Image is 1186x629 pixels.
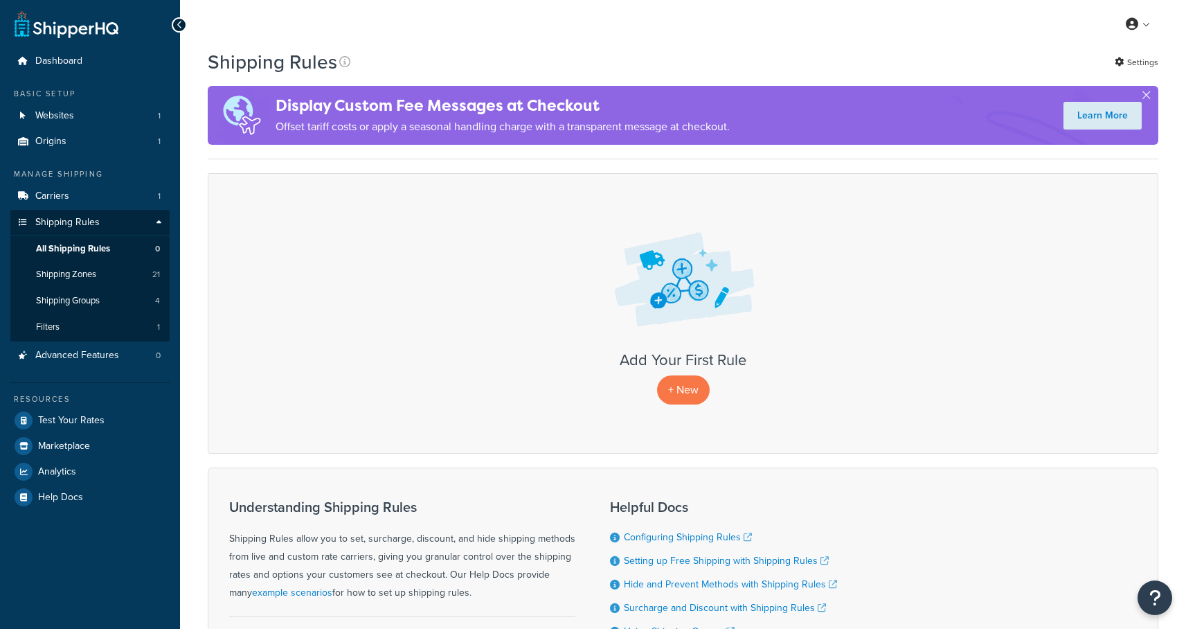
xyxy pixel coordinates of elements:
[38,415,105,427] span: Test Your Rates
[252,585,332,600] a: example scenarios
[10,343,170,369] li: Advanced Features
[38,466,76,478] span: Analytics
[36,321,60,333] span: Filters
[157,321,160,333] span: 1
[610,499,837,515] h3: Helpful Docs
[35,55,82,67] span: Dashboard
[10,103,170,129] a: Websites 1
[1063,102,1142,130] a: Learn More
[10,393,170,405] div: Resources
[10,485,170,510] a: Help Docs
[10,459,170,484] a: Analytics
[657,375,710,404] p: + New
[1138,581,1172,615] button: Open Resource Center
[38,441,90,452] span: Marketplace
[10,262,170,287] a: Shipping Zones 21
[10,129,170,154] a: Origins 1
[35,110,74,122] span: Websites
[10,88,170,100] div: Basic Setup
[10,236,170,262] a: All Shipping Rules 0
[10,210,170,236] a: Shipping Rules
[10,408,170,433] a: Test Your Rates
[35,191,69,202] span: Carriers
[158,136,161,148] span: 1
[152,269,160,281] span: 21
[10,129,170,154] li: Origins
[10,184,170,209] a: Carriers 1
[155,243,160,255] span: 0
[10,168,170,180] div: Manage Shipping
[10,184,170,209] li: Carriers
[10,288,170,314] a: Shipping Groups 4
[35,350,119,362] span: Advanced Features
[155,295,160,307] span: 4
[158,110,161,122] span: 1
[10,314,170,340] a: Filters 1
[156,350,161,362] span: 0
[208,48,337,76] h1: Shipping Rules
[35,136,66,148] span: Origins
[158,191,161,202] span: 1
[10,314,170,340] li: Filters
[36,269,96,281] span: Shipping Zones
[10,343,170,369] a: Advanced Features 0
[624,553,829,568] a: Setting up Free Shipping with Shipping Rules
[36,295,100,307] span: Shipping Groups
[38,492,83,504] span: Help Docs
[10,434,170,459] a: Marketplace
[276,117,730,136] p: Offset tariff costs or apply a seasonal handling charge with a transparent message at checkout.
[10,236,170,262] li: All Shipping Rules
[624,577,837,592] a: Hide and Prevent Methods with Shipping Rules
[36,243,110,255] span: All Shipping Rules
[10,288,170,314] li: Shipping Groups
[35,217,100,229] span: Shipping Rules
[10,103,170,129] li: Websites
[10,48,170,74] a: Dashboard
[229,499,575,602] div: Shipping Rules allow you to set, surcharge, discount, and hide shipping methods from live and cus...
[208,86,276,145] img: duties-banner-06bc72dcb5fe05cb3f9472aba00be2ae8eb53ab6f0d8bb03d382ba314ac3c341.png
[15,10,118,38] a: ShipperHQ Home
[1115,53,1158,72] a: Settings
[10,262,170,287] li: Shipping Zones
[624,601,826,615] a: Surcharge and Discount with Shipping Rules
[276,94,730,117] h4: Display Custom Fee Messages at Checkout
[229,499,575,515] h3: Understanding Shipping Rules
[10,210,170,342] li: Shipping Rules
[222,352,1144,369] h3: Add Your First Rule
[624,530,752,544] a: Configuring Shipping Rules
